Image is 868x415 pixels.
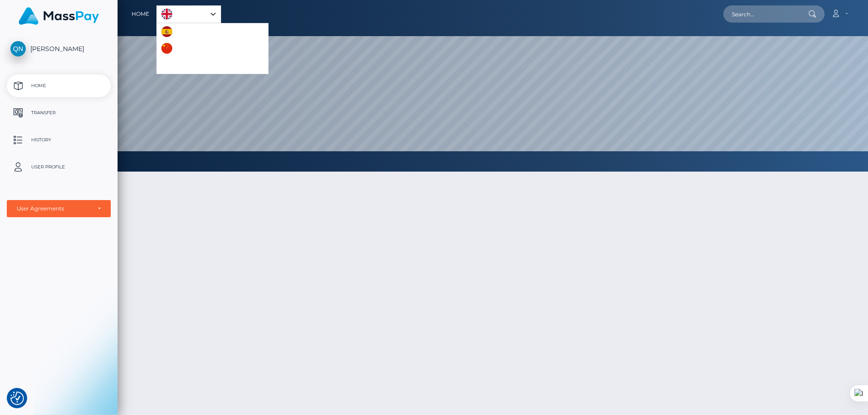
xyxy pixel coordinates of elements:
p: History [10,133,107,147]
p: Home [10,79,107,93]
button: User Agreements [7,200,111,217]
div: Language [156,5,221,23]
a: Transfer [7,102,111,124]
aside: Language selected: English [156,5,221,23]
button: Consent Preferences [10,392,24,405]
a: Português ([GEOGRAPHIC_DATA]) [157,57,268,74]
span: [PERSON_NAME] [7,45,111,53]
p: Transfer [10,106,107,120]
img: Revisit consent button [10,392,24,405]
a: English [157,6,221,23]
p: User Profile [10,160,107,174]
a: Home [132,5,149,23]
a: User Profile [7,156,111,178]
a: Español [157,23,208,40]
ul: Language list [156,23,269,74]
input: Search... [723,5,808,23]
img: MassPay [19,7,99,25]
div: User Agreements [17,205,91,212]
a: Home [7,75,111,97]
a: History [7,129,111,151]
a: 中文 (简体) [157,40,212,57]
